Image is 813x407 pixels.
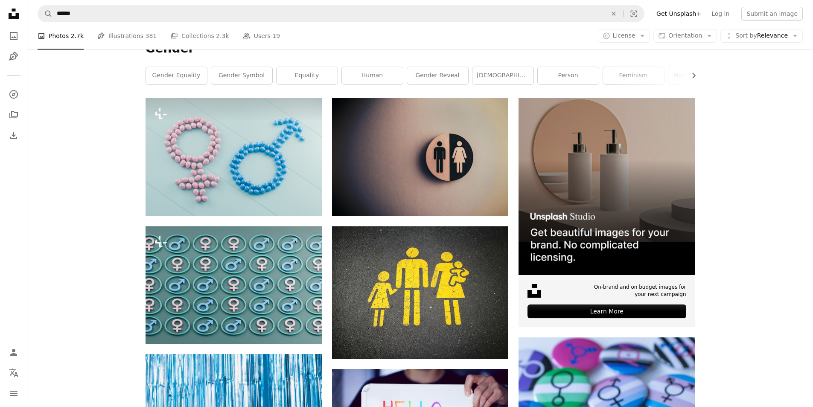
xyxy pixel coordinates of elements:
a: Home — Unsplash [5,5,22,24]
span: Orientation [668,32,702,39]
button: Language [5,364,22,381]
div: Learn More [527,305,686,318]
a: Get Unsplash+ [651,7,706,20]
a: Log in / Sign up [5,344,22,361]
a: Explore [5,86,22,103]
span: License [613,32,635,39]
a: Photos [5,27,22,44]
img: a group of different types of female and male symbols [146,226,322,344]
button: Visual search [624,6,644,22]
a: Illustrations 381 [97,22,157,50]
button: Clear [604,6,623,22]
span: 19 [272,31,280,41]
span: Relevance [735,32,788,40]
a: yellow family sign [332,288,508,296]
a: human [342,67,403,84]
img: comfort room signage [332,98,508,216]
button: Submit an image [741,7,803,20]
span: On-brand and on budget images for your next campaign [589,284,686,298]
a: Illustrations [5,48,22,65]
a: person [538,67,599,84]
a: men and women [668,67,729,84]
button: scroll list to the right [686,67,695,84]
button: License [598,29,650,43]
a: gender symbol [211,67,272,84]
span: 2.3k [216,31,229,41]
a: a group of different types of female and male symbols [146,281,322,289]
a: On-brand and on budget images for your next campaignLearn More [519,98,695,327]
a: Log in [706,7,734,20]
span: 381 [146,31,157,41]
img: a male and female symbol made out of pink and blue pills [146,98,322,216]
a: gender equality [146,67,207,84]
a: Download History [5,127,22,144]
img: file-1715714113747-b8b0561c490eimage [519,98,695,275]
button: Sort byRelevance [720,29,803,43]
form: Find visuals sitewide [38,5,644,22]
button: Orientation [653,29,717,43]
a: [DEMOGRAPHIC_DATA] [472,67,533,84]
a: a male and female symbol made out of pink and blue pills [146,153,322,161]
a: comfort room signage [332,153,508,161]
a: Collections [5,106,22,123]
img: yellow family sign [332,226,508,359]
a: Collections 2.3k [170,22,229,50]
a: gender reveal [407,67,468,84]
button: Menu [5,385,22,402]
button: Search Unsplash [38,6,52,22]
a: feminism [603,67,664,84]
img: file-1631678316303-ed18b8b5cb9cimage [527,284,541,298]
a: equality [277,67,338,84]
a: Users 19 [243,22,280,50]
span: Sort by [735,32,757,39]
